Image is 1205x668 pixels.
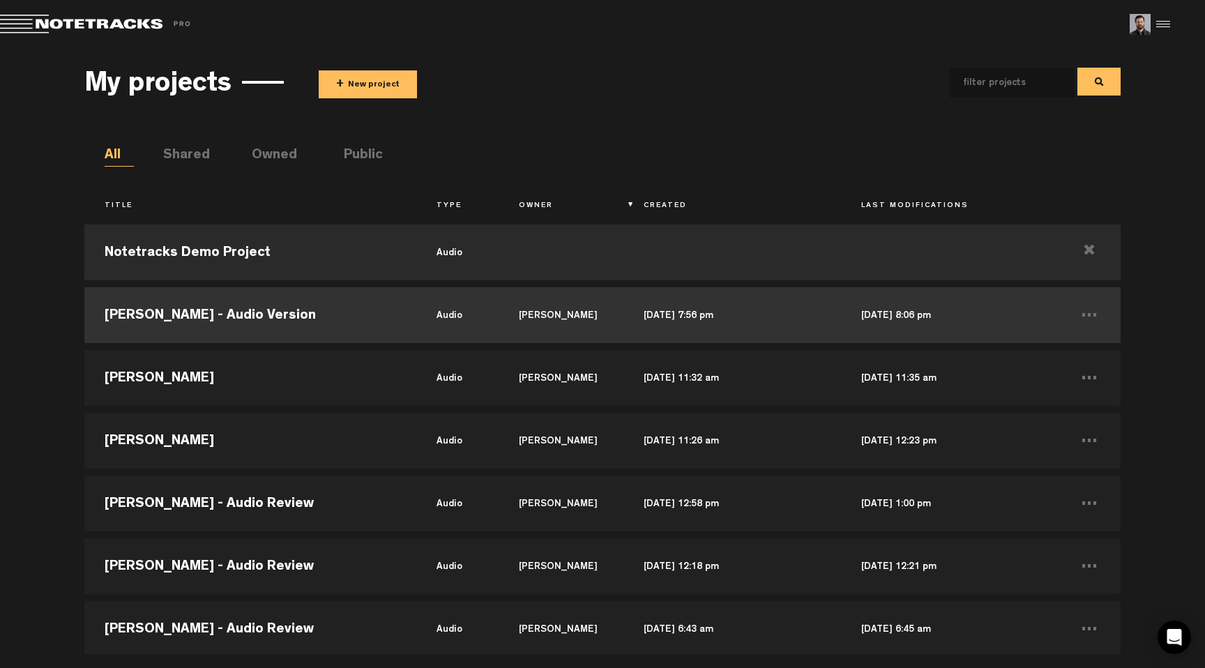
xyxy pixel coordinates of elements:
td: ... [1059,598,1121,660]
td: [DATE] 11:32 am [623,347,841,409]
td: audio [416,409,499,472]
td: [DATE] 8:06 pm [841,284,1059,347]
td: audio [416,347,499,409]
input: filter projects [949,68,1052,98]
td: [PERSON_NAME] - Audio Review [84,472,416,535]
td: [PERSON_NAME] - Audio Review [84,535,416,598]
th: Created [623,195,841,218]
li: Shared [163,146,192,167]
th: Owner [499,195,623,218]
td: [PERSON_NAME] [499,472,623,535]
td: [PERSON_NAME] [84,347,416,409]
th: Last Modifications [841,195,1059,218]
li: Owned [252,146,281,167]
td: ... [1059,472,1121,535]
td: ... [1059,409,1121,472]
td: [PERSON_NAME] [499,347,623,409]
td: audio [416,472,499,535]
th: Title [84,195,416,218]
td: [DATE] 12:18 pm [623,535,841,598]
td: [DATE] 12:21 pm [841,535,1059,598]
td: [DATE] 11:26 am [623,409,841,472]
td: [DATE] 6:43 am [623,598,841,660]
td: [PERSON_NAME] [84,409,416,472]
td: [DATE] 1:00 pm [841,472,1059,535]
span: + [336,77,344,93]
td: [PERSON_NAME] [499,284,623,347]
td: ... [1059,347,1121,409]
td: audio [416,535,499,598]
div: Open Intercom Messenger [1158,621,1191,654]
td: audio [416,284,499,347]
td: audio [416,598,499,660]
td: [PERSON_NAME] [499,598,623,660]
button: +New project [319,70,417,98]
td: [PERSON_NAME] - Audio Version [84,284,416,347]
td: [PERSON_NAME] [499,535,623,598]
h3: My projects [84,70,232,101]
li: All [105,146,134,167]
td: [DATE] 7:56 pm [623,284,841,347]
td: [PERSON_NAME] - Audio Review [84,598,416,660]
td: [DATE] 11:35 am [841,347,1059,409]
td: [PERSON_NAME] [499,409,623,472]
td: audio [416,221,499,284]
img: ACg8ocKHf2NAdfyR61bVn6tm9gUcKvZxj0r2XJE9asHYh_0Xa1_hwf7b=s96-c [1130,14,1151,35]
td: [DATE] 12:23 pm [841,409,1059,472]
td: [DATE] 12:58 pm [623,472,841,535]
td: ... [1059,284,1121,347]
td: Notetracks Demo Project [84,221,416,284]
td: ... [1059,535,1121,598]
th: Type [416,195,499,218]
td: [DATE] 6:45 am [841,598,1059,660]
li: Public [344,146,373,167]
